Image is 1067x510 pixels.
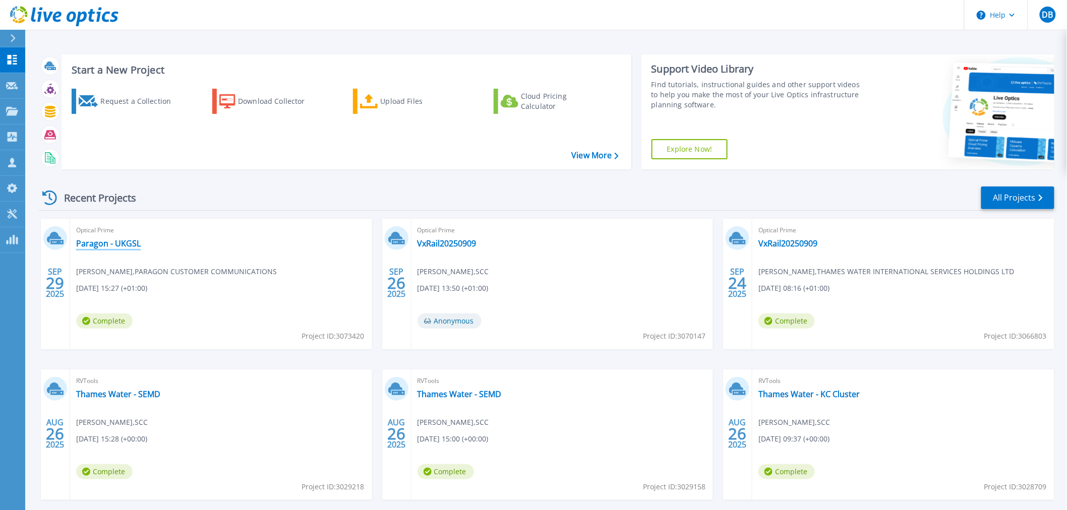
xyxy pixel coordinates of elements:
[76,225,366,236] span: Optical Prime
[418,225,707,236] span: Optical Prime
[651,80,863,110] div: Find tutorials, instructional guides and other support videos to help you make the most of your L...
[76,389,160,399] a: Thames Water - SEMD
[758,433,829,444] span: [DATE] 09:37 (+00:00)
[76,238,141,248] a: Paragon - UKGSL
[418,238,477,248] a: VxRail20250909
[76,464,133,479] span: Complete
[39,185,150,210] div: Recent Projects
[643,481,705,492] span: Project ID: 3029158
[353,89,465,114] a: Upload Files
[100,91,181,111] div: Request a Collection
[212,89,325,114] a: Download Collector
[72,89,184,114] a: Request a Collection
[418,433,489,444] span: [DATE] 15:00 (+00:00)
[758,238,817,248] a: VxRail20250909
[494,89,606,114] a: Cloud Pricing Calculator
[729,429,747,438] span: 26
[381,91,461,111] div: Upload Files
[651,139,728,159] a: Explore Now!
[302,331,365,342] span: Project ID: 3073420
[45,265,65,301] div: SEP 2025
[571,151,618,160] a: View More
[758,283,829,294] span: [DATE] 08:16 (+01:00)
[729,279,747,287] span: 24
[387,279,405,287] span: 26
[643,331,705,342] span: Project ID: 3070147
[418,266,489,277] span: [PERSON_NAME] , SCC
[418,313,482,329] span: Anonymous
[418,283,489,294] span: [DATE] 13:50 (+01:00)
[76,433,147,444] span: [DATE] 15:28 (+00:00)
[651,62,863,76] div: Support Video Library
[758,464,815,479] span: Complete
[981,186,1054,209] a: All Projects
[984,481,1047,492] span: Project ID: 3028709
[418,375,707,387] span: RVTools
[758,375,1048,387] span: RVTools
[46,279,64,287] span: 29
[1042,11,1053,19] span: DB
[984,331,1047,342] span: Project ID: 3066803
[728,265,747,301] div: SEP 2025
[46,429,64,438] span: 26
[76,313,133,329] span: Complete
[387,265,406,301] div: SEP 2025
[521,91,602,111] div: Cloud Pricing Calculator
[76,375,366,387] span: RVTools
[728,415,747,452] div: AUG 2025
[387,429,405,438] span: 26
[45,415,65,452] div: AUG 2025
[758,225,1048,236] span: Optical Prime
[758,417,830,428] span: [PERSON_NAME] , SCC
[418,417,489,428] span: [PERSON_NAME] , SCC
[758,266,1014,277] span: [PERSON_NAME] , THAMES WATER INTERNATIONAL SERVICES HOLDINGS LTD
[387,415,406,452] div: AUG 2025
[418,389,502,399] a: Thames Water - SEMD
[76,417,148,428] span: [PERSON_NAME] , SCC
[758,389,860,399] a: Thames Water - KC Cluster
[418,464,474,479] span: Complete
[758,313,815,329] span: Complete
[76,283,147,294] span: [DATE] 15:27 (+01:00)
[238,91,319,111] div: Download Collector
[76,266,277,277] span: [PERSON_NAME] , PARAGON CUSTOMER COMMUNICATIONS
[72,65,618,76] h3: Start a New Project
[302,481,365,492] span: Project ID: 3029218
